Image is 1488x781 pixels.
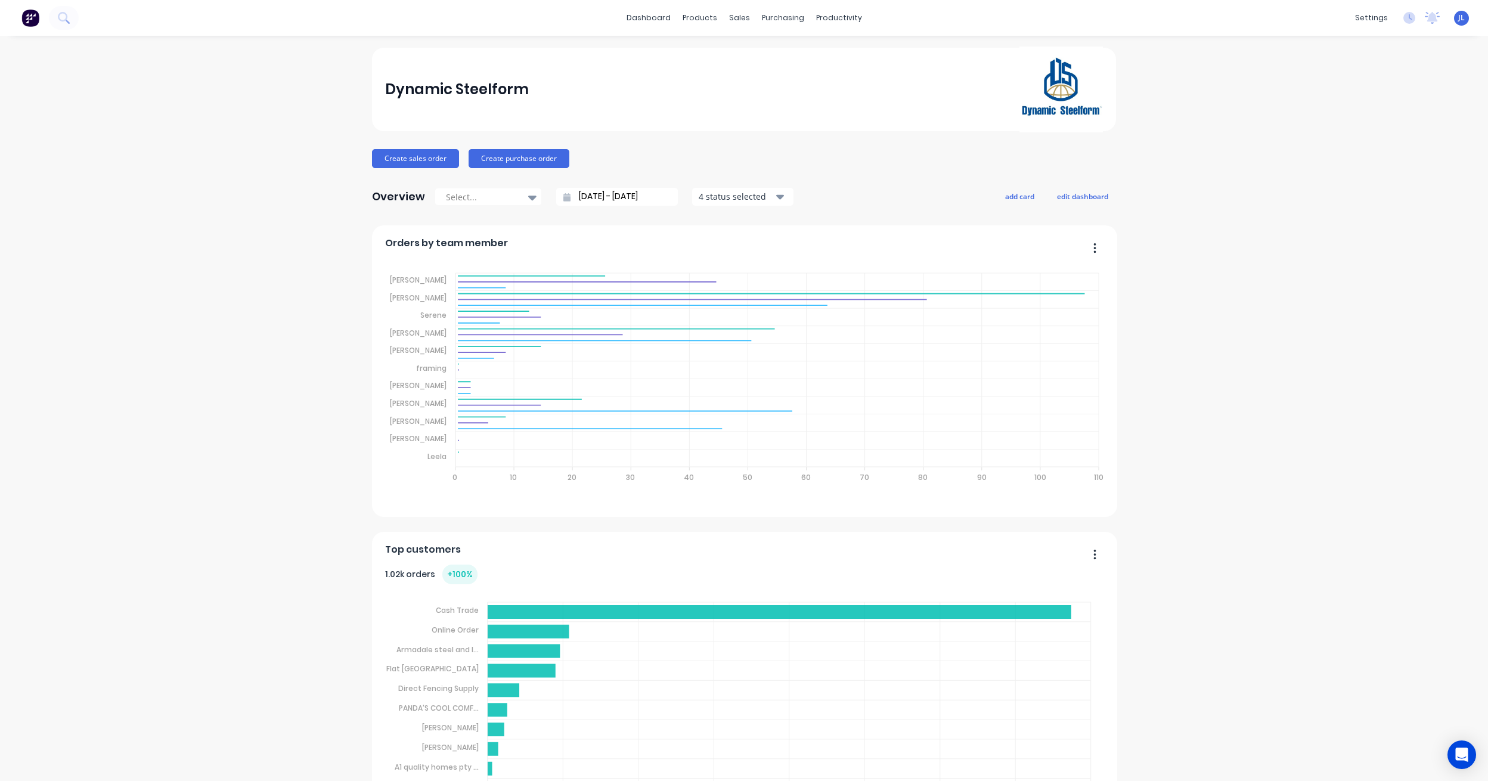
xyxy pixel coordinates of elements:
div: + 100 % [442,565,478,584]
tspan: Leela [427,451,447,461]
div: sales [723,9,756,27]
tspan: 110 [1094,472,1103,482]
tspan: [PERSON_NAME] [390,398,447,408]
img: Dynamic Steelform [1019,47,1103,132]
tspan: 10 [510,472,517,482]
div: Dynamic Steelform [385,78,529,101]
tspan: Cash Trade [436,605,479,615]
tspan: 0 [452,472,457,482]
div: purchasing [756,9,810,27]
img: Factory [21,9,39,27]
tspan: Online Order [432,625,479,635]
div: 1.02k orders [385,565,478,584]
tspan: [PERSON_NAME] [390,380,447,390]
tspan: 20 [567,472,576,482]
button: Create purchase order [469,149,569,168]
tspan: Granny Flat [GEOGRAPHIC_DATA] [357,664,479,674]
tspan: [PERSON_NAME] [390,416,447,426]
span: JL [1458,13,1465,23]
tspan: 70 [860,472,869,482]
tspan: [PERSON_NAME] [390,345,447,355]
tspan: 90 [976,472,986,482]
tspan: [PERSON_NAME] [390,328,447,338]
button: Create sales order [372,149,459,168]
a: dashboard [621,9,677,27]
tspan: 60 [801,472,811,482]
span: Top customers [385,543,461,557]
tspan: 50 [742,472,752,482]
button: edit dashboard [1049,188,1116,204]
div: products [677,9,723,27]
tspan: 100 [1034,472,1046,482]
tspan: Direct Fencing Supply [398,683,479,693]
tspan: 30 [626,472,635,482]
span: Orders by team member [385,236,508,250]
tspan: [PERSON_NAME] [390,275,447,285]
div: 4 status selected [699,190,774,203]
button: 4 status selected [692,188,793,206]
tspan: A1 quality homes pty ... [395,762,479,772]
tspan: [PERSON_NAME] [390,293,447,303]
div: Overview [372,185,425,209]
tspan: 40 [684,472,694,482]
tspan: Serene [420,310,447,320]
tspan: [PERSON_NAME] [390,433,447,444]
div: settings [1349,9,1394,27]
div: productivity [810,9,868,27]
tspan: framing [416,363,447,373]
tspan: Armadale steel and I... [396,644,479,654]
tspan: [PERSON_NAME] [422,723,479,733]
tspan: PANDA'S COOL COMF... [399,703,479,713]
tspan: 80 [918,472,928,482]
button: add card [997,188,1042,204]
tspan: [PERSON_NAME] [422,742,479,752]
div: Open Intercom Messenger [1447,740,1476,769]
